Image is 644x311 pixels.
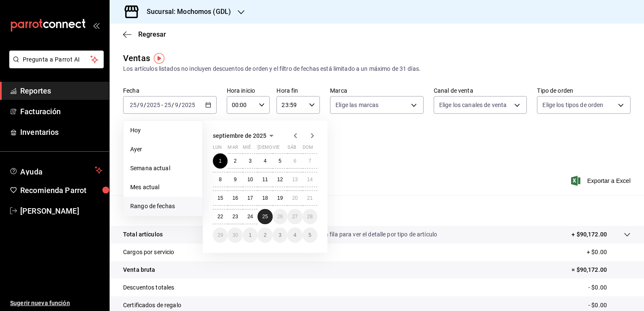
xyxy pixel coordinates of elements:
span: / [144,102,146,108]
p: - $0.00 [588,301,631,310]
button: 17 de septiembre de 2025 [243,190,258,206]
button: 16 de septiembre de 2025 [228,190,242,206]
button: 3 de octubre de 2025 [273,228,287,243]
button: 5 de septiembre de 2025 [273,153,287,169]
abbr: 30 de septiembre de 2025 [232,232,238,238]
abbr: martes [228,145,238,153]
button: 18 de septiembre de 2025 [258,190,272,206]
p: = $90,172.00 [572,265,631,274]
abbr: 4 de septiembre de 2025 [264,158,267,164]
span: Pregunta a Parrot AI [23,55,91,64]
label: Canal de venta [434,88,527,94]
p: - $0.00 [588,283,631,292]
button: 14 de septiembre de 2025 [303,172,317,187]
span: Elige los canales de venta [439,101,507,109]
abbr: 1 de octubre de 2025 [249,232,252,238]
abbr: 10 de septiembre de 2025 [247,177,253,182]
abbr: miércoles [243,145,251,153]
span: [PERSON_NAME] [20,205,102,217]
span: Regresar [138,30,166,38]
div: Ventas [123,52,150,64]
p: Descuentos totales [123,283,174,292]
button: septiembre de 2025 [213,131,276,141]
p: Total artículos [123,230,163,239]
p: + $90,172.00 [572,230,607,239]
abbr: 2 de octubre de 2025 [264,232,267,238]
span: / [172,102,174,108]
abbr: 3 de septiembre de 2025 [249,158,252,164]
abbr: 14 de septiembre de 2025 [307,177,313,182]
span: Semana actual [130,164,196,173]
input: -- [174,102,179,108]
abbr: 25 de septiembre de 2025 [262,214,268,220]
abbr: domingo [303,145,313,153]
button: 2 de octubre de 2025 [258,228,272,243]
label: Marca [330,88,424,94]
label: Tipo de orden [537,88,631,94]
abbr: 20 de septiembre de 2025 [292,195,298,201]
abbr: 26 de septiembre de 2025 [277,214,283,220]
button: 25 de septiembre de 2025 [258,209,272,224]
button: 20 de septiembre de 2025 [287,190,302,206]
span: Facturación [20,106,102,117]
p: Venta bruta [123,265,155,274]
button: Regresar [123,30,166,38]
abbr: 4 de octubre de 2025 [293,232,296,238]
abbr: 16 de septiembre de 2025 [232,195,238,201]
button: 30 de septiembre de 2025 [228,228,242,243]
input: ---- [146,102,161,108]
button: 9 de septiembre de 2025 [228,172,242,187]
button: 28 de septiembre de 2025 [303,209,317,224]
abbr: 23 de septiembre de 2025 [232,214,238,220]
abbr: 11 de septiembre de 2025 [262,177,268,182]
button: Exportar a Excel [573,176,631,186]
button: 10 de septiembre de 2025 [243,172,258,187]
span: Hoy [130,126,196,135]
button: 11 de septiembre de 2025 [258,172,272,187]
button: 29 de septiembre de 2025 [213,228,228,243]
button: 12 de septiembre de 2025 [273,172,287,187]
span: Inventarios [20,126,102,138]
p: Certificados de regalo [123,301,181,310]
button: 4 de septiembre de 2025 [258,153,272,169]
a: Pregunta a Parrot AI [6,61,104,70]
button: 8 de septiembre de 2025 [213,172,228,187]
button: open_drawer_menu [93,22,99,29]
abbr: 13 de septiembre de 2025 [292,177,298,182]
abbr: 8 de septiembre de 2025 [219,177,222,182]
img: Tooltip marker [154,53,164,64]
button: 26 de septiembre de 2025 [273,209,287,224]
abbr: 28 de septiembre de 2025 [307,214,313,220]
span: septiembre de 2025 [213,132,266,139]
label: Hora inicio [227,88,270,94]
label: Fecha [123,88,217,94]
button: 2 de septiembre de 2025 [228,153,242,169]
abbr: 3 de octubre de 2025 [279,232,282,238]
button: 24 de septiembre de 2025 [243,209,258,224]
abbr: 2 de septiembre de 2025 [234,158,237,164]
span: Elige las marcas [335,101,378,109]
p: Da clic en la fila para ver el detalle por tipo de artículo [297,230,437,239]
span: Ayer [130,145,196,154]
button: 21 de septiembre de 2025 [303,190,317,206]
button: 15 de septiembre de 2025 [213,190,228,206]
p: Resumen [123,206,631,216]
button: 1 de octubre de 2025 [243,228,258,243]
abbr: 12 de septiembre de 2025 [277,177,283,182]
abbr: 7 de septiembre de 2025 [309,158,311,164]
abbr: 19 de septiembre de 2025 [277,195,283,201]
span: Elige los tipos de orden [542,101,603,109]
span: Reportes [20,85,102,97]
h3: Sucursal: Mochomos (GDL) [140,7,231,17]
button: 4 de octubre de 2025 [287,228,302,243]
button: 1 de septiembre de 2025 [213,153,228,169]
button: 5 de octubre de 2025 [303,228,317,243]
span: Recomienda Parrot [20,185,102,196]
span: Mes actual [130,183,196,192]
button: 13 de septiembre de 2025 [287,172,302,187]
abbr: 21 de septiembre de 2025 [307,195,313,201]
abbr: lunes [213,145,222,153]
abbr: 17 de septiembre de 2025 [247,195,253,201]
button: Pregunta a Parrot AI [9,51,104,68]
